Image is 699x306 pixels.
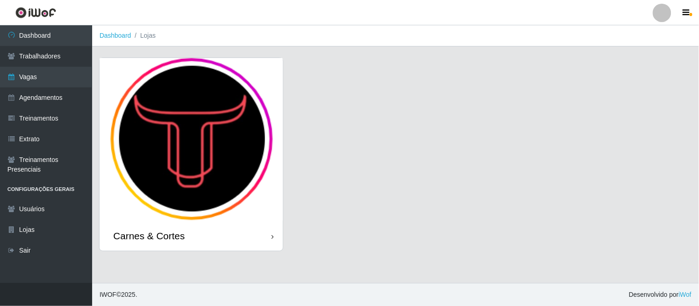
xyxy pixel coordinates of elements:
[100,291,117,298] span: IWOF
[100,58,283,251] a: Carnes & Cortes
[113,230,185,242] div: Carnes & Cortes
[629,290,692,300] span: Desenvolvido por
[100,290,137,300] span: © 2025 .
[100,58,283,221] img: cardImg
[679,291,692,298] a: iWof
[92,25,699,46] nav: breadcrumb
[15,7,56,18] img: CoreUI Logo
[131,31,156,40] li: Lojas
[100,32,131,39] a: Dashboard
